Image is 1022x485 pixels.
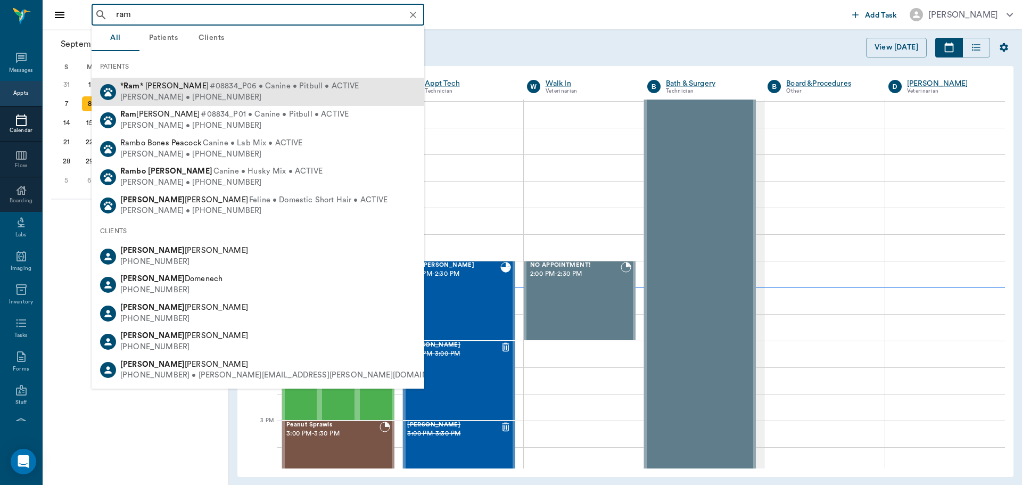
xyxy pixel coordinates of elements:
span: [PERSON_NAME] [120,246,248,254]
a: Board &Procedures [786,78,872,89]
b: [PERSON_NAME] [120,303,185,311]
span: Domenech [120,275,222,283]
b: [PERSON_NAME] [120,196,185,204]
div: Monday, September 29, 2025 [82,154,97,169]
button: Add Task [848,5,901,24]
b: [PERSON_NAME] [148,167,212,175]
span: [PERSON_NAME] [407,342,500,349]
div: [PHONE_NUMBER] [120,342,248,353]
div: Monday, September 1, 2025 [82,77,97,92]
span: * * [PERSON_NAME] [120,82,209,90]
span: [PERSON_NAME] [120,196,248,204]
a: Bath & Surgery [666,78,752,89]
div: Monday, September 15, 2025 [82,116,97,130]
button: All [92,26,139,51]
span: 2:00 PM - 2:30 PM [407,269,500,280]
div: Sunday, October 5, 2025 [59,173,74,188]
div: Monday, October 6, 2025 [82,173,97,188]
div: READY_TO_CHECKOUT, 2:00 PM - 2:30 PM [403,261,515,341]
span: 2:00 PM - 2:30 PM [530,269,621,280]
button: Close drawer [49,4,70,26]
div: Sunday, September 28, 2025 [59,154,74,169]
div: B [768,80,781,93]
div: Staff [15,399,27,407]
span: September [59,37,106,52]
span: Peanut Sprawls [286,422,380,429]
span: [PERSON_NAME] [120,360,248,368]
div: [PERSON_NAME] [928,9,998,21]
span: Canine • Lab Mix • ACTIVE [203,138,303,149]
div: [PERSON_NAME] • [PHONE_NUMBER] [120,177,323,188]
span: 3:00 PM - 3:30 PM [286,429,380,439]
b: Ram [120,110,136,118]
div: Technician [425,87,510,96]
b: [PERSON_NAME] [120,360,185,368]
div: M [78,59,102,75]
span: #08834_P01 • Canine • Pitbull • ACTIVE [201,109,349,120]
a: Walk In [546,78,631,89]
div: PATIENTS [92,55,424,78]
span: NO APPOINTMENT! [530,262,621,269]
input: Search [112,7,421,22]
div: 3 PM [246,415,274,442]
div: D [888,80,902,93]
div: B [647,80,661,93]
button: [PERSON_NAME] [901,5,1021,24]
span: [PERSON_NAME] [120,110,200,118]
a: Appt Tech [425,78,510,89]
button: Patients [139,26,187,51]
div: [PERSON_NAME] • [PHONE_NUMBER] [120,149,303,160]
div: Appts [13,89,28,97]
b: Rambo [120,167,146,175]
div: Messages [9,67,34,75]
b: [PERSON_NAME] [120,332,185,340]
span: Rambo Bones Peacock [120,139,202,147]
div: Labs [15,231,27,239]
div: [PHONE_NUMBER] [120,257,248,268]
div: Imaging [11,265,31,273]
b: Ram [123,82,139,90]
span: Jigs [PERSON_NAME] [407,262,500,269]
span: [PERSON_NAME] [120,303,248,311]
a: [PERSON_NAME] [907,78,993,89]
div: [PHONE_NUMBER] • [PERSON_NAME][EMAIL_ADDRESS][PERSON_NAME][DOMAIN_NAME] [120,370,458,381]
span: Feline • Domestic Short Hair • ACTIVE [249,195,388,206]
button: Clear [406,7,421,22]
div: Sunday, September 14, 2025 [59,116,74,130]
button: Clients [187,26,235,51]
div: Sunday, September 21, 2025 [59,135,74,150]
div: Technician [666,87,752,96]
div: BOOKED, 2:00 PM - 2:30 PM [524,261,636,341]
div: Other [786,87,872,96]
div: Open Intercom Messenger [11,449,36,474]
span: #08834_P06 • Canine • Pitbull • ACTIVE [210,81,359,92]
b: [PERSON_NAME] [120,275,185,283]
div: Today, Monday, September 8, 2025 [82,96,97,111]
div: S [55,59,78,75]
div: W [527,80,540,93]
span: [PERSON_NAME] [407,422,500,429]
div: Tasks [14,332,28,340]
div: [PERSON_NAME] • [PHONE_NUMBER] [120,205,388,217]
div: [PHONE_NUMBER] [120,314,248,325]
div: Veterinarian [546,87,631,96]
span: 3:00 PM - 3:30 PM [407,429,500,439]
div: Veterinarian [907,87,993,96]
div: Inventory [9,298,33,306]
div: CLIENTS [92,220,424,242]
div: Sunday, September 7, 2025 [59,96,74,111]
span: Canine • Husky Mix • ACTIVE [213,166,323,177]
div: [PERSON_NAME] • [PHONE_NUMBER] [120,92,359,103]
div: CANCELED, 2:30 PM - 3:00 PM [403,341,515,421]
div: Forms [13,365,29,373]
span: 2:30 PM - 3:00 PM [407,349,500,359]
div: Monday, September 22, 2025 [82,135,97,150]
div: [PHONE_NUMBER] [120,285,222,296]
span: [PERSON_NAME] [120,332,248,340]
button: September2025 [55,34,145,55]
